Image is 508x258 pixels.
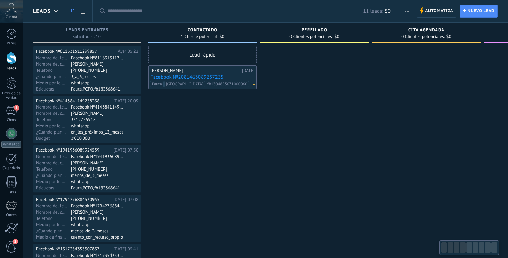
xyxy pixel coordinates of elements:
div: Contactado [152,28,253,34]
div: Facebook №811631511299857 [36,49,115,54]
div: Perfilado [264,28,365,34]
span: $0 [335,35,339,39]
div: Calendario [1,166,22,171]
div: +523332220972 [71,215,125,221]
span: fb1304855671000060 [206,81,249,87]
div: Teléfono [36,67,71,73]
div: en_los_próximos_12_meses [71,129,125,135]
span: Automatiza [425,5,453,17]
div: ¿Cuándo planea comprar? [36,129,71,135]
div: Etiquetas [36,86,71,92]
div: Chats [1,118,22,122]
div: 3_a_6_meses [71,74,125,79]
div: Pauta,PCPO,fb1833686417426963 [71,86,125,92]
div: Listas [1,190,22,195]
div: +525538084678 [71,67,125,73]
span: Perfilado [302,28,327,33]
span: Leads [33,8,51,15]
div: cuento_con_recurso_propio [71,234,125,240]
div: Medio de financiamiento [36,234,71,240]
div: whatsapp [71,80,125,85]
span: Contactado [188,28,218,33]
div: [DATE] 20:09 [113,98,138,104]
div: [DATE] [242,68,255,74]
div: Nombre del lead [36,104,71,110]
span: 11 leads: [363,8,383,15]
div: Facebook №1794276884530955 [71,203,125,208]
div: 3312725917 [71,117,125,122]
div: Nombre del contacto [36,110,71,116]
a: Nuevo lead [460,5,498,18]
a: Facebook №2081463089257235 [150,74,255,80]
span: Pauta [150,81,164,87]
div: Cita agendada [376,28,477,34]
span: 0 Clientes potenciales: [401,35,445,39]
div: Monica Quiroz Leal [71,160,125,165]
div: Nombre del lead [36,154,71,159]
div: menos_de_3_meses [71,172,125,178]
div: Nombre del contacto [36,61,71,67]
span: $0 [220,35,224,39]
div: Roberto Campos [71,110,125,116]
div: whatsapp [71,123,125,128]
div: Nombre del lead [36,252,71,258]
div: [DATE] 05:41 [113,246,138,252]
span: Solicitudes: 10 [72,35,100,39]
div: Medio por le que desea ser contactado [36,222,71,227]
div: José Luis Salinas [71,61,125,67]
span: No hay nada asignado [253,84,255,85]
a: Automatiza [417,5,456,18]
div: [DATE] 07:50 [113,147,138,153]
span: 1 Cliente potencial: [181,35,218,39]
span: 1 [14,105,19,111]
div: Medio por le que desea ser contactado [36,80,71,85]
div: Medio por le que desea ser contactado [36,123,71,128]
div: whatsapp [71,222,125,227]
div: Pauta,PCPO,fb1833686417426963 [71,185,125,190]
div: ¿Cuándo planea comprar? [36,228,71,233]
span: Cuenta [6,15,17,19]
div: Leads [1,66,22,71]
div: menos_de_3_meses [71,228,125,233]
div: Leads Entrantes [36,28,138,34]
div: Luis Hinojosa [71,209,125,215]
div: ¿Cuándo planea comprar? [36,172,71,178]
div: Facebook №811631511299857 [71,55,125,60]
div: Nombre del contacto [36,160,71,165]
div: Etiquetas [36,185,71,190]
div: Teléfono [36,166,71,172]
div: Facebook №1794276884530955 [36,197,111,203]
div: Teléfono [36,215,71,221]
span: Nuevo lead [467,5,494,17]
div: Facebook №1317354353507837 [36,246,111,252]
span: $0 [446,35,451,39]
div: Nombre del contacto [36,209,71,215]
span: $0 [385,8,391,15]
span: Cita agendada [408,28,444,33]
div: Facebook №4143841149238338 [71,104,125,110]
div: Facebook №1941936089924559 [36,147,111,153]
span: [GEOGRAPHIC_DATA] [164,81,205,87]
div: Lead rápido [148,46,257,63]
span: Leads Entrantes [66,28,109,33]
div: Facebook №1941936089924559 [71,154,125,159]
div: Embudo de ventas [1,91,22,100]
div: Ayer 05:22 [118,49,138,54]
div: Nombre del lead [36,55,71,60]
div: Teléfono [36,117,71,122]
div: 3’000,000 [71,135,125,141]
div: Correo [1,213,22,217]
div: [DATE] 07:08 [113,197,138,203]
div: Panel [1,41,22,46]
span: 2 [13,239,18,244]
div: Nombre del lead [36,203,71,208]
span: 0 Clientes potenciales: [289,35,333,39]
div: Facebook №1317354353507837 [71,252,125,258]
div: whatsapp [71,179,125,184]
div: Medio por le que desea ser contactado [36,179,71,184]
div: Facebook №4143841149238338 [36,98,111,104]
div: ¿Cuándo planea comprar? [36,74,71,79]
div: +523334878081 [71,166,125,172]
div: Budget [36,135,71,141]
div: [PERSON_NAME] [150,68,240,74]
